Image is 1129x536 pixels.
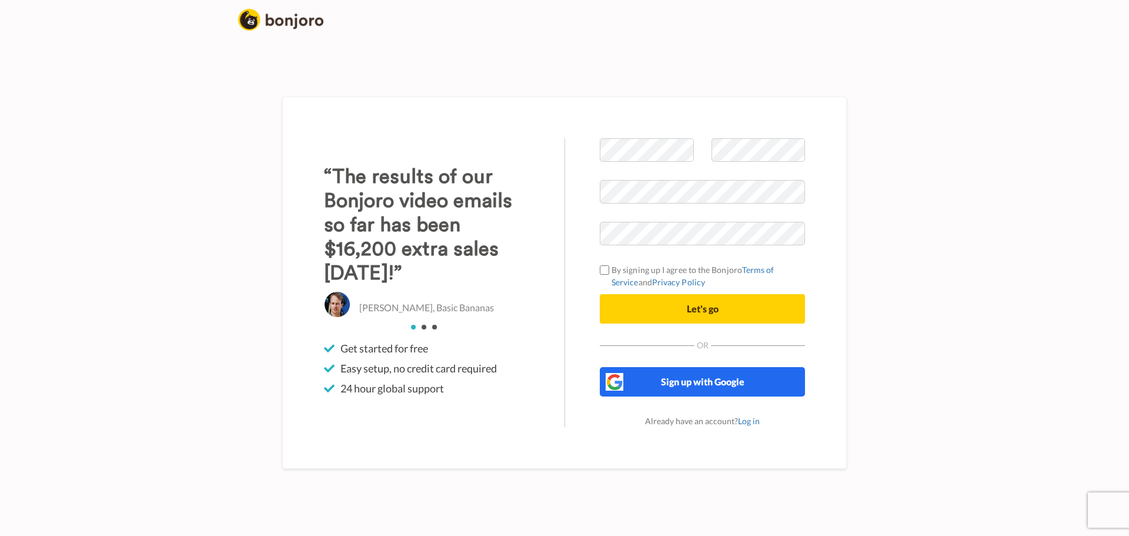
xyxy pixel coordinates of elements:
[324,165,529,285] h3: “The results of our Bonjoro video emails so far has been $16,200 extra sales [DATE]!”
[738,416,760,426] a: Log in
[340,361,497,375] span: Easy setup, no credit card required
[612,265,774,287] a: Terms of Service
[600,294,805,324] button: Let's go
[600,367,805,397] button: Sign up with Google
[687,303,719,314] span: Let's go
[324,291,350,318] img: Christo Hall, Basic Bananas
[340,381,444,395] span: 24 hour global support
[645,416,760,426] span: Already have an account?
[600,264,805,288] label: By signing up I agree to the Bonjoro and
[652,277,705,287] a: Privacy Policy
[238,9,323,31] img: logo_full.png
[359,301,494,315] p: [PERSON_NAME], Basic Bananas
[661,376,744,387] span: Sign up with Google
[694,341,711,349] span: Or
[600,265,609,275] input: By signing up I agree to the BonjoroTerms of ServiceandPrivacy Policy
[340,341,428,355] span: Get started for free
